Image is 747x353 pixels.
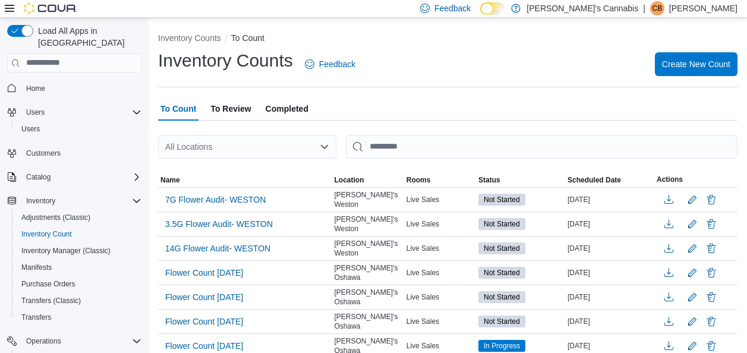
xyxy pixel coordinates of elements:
span: Not Started [484,243,520,254]
a: Purchase Orders [17,277,80,291]
a: Manifests [17,260,56,275]
span: Transfers (Classic) [17,294,141,308]
span: To Count [160,97,196,121]
span: [PERSON_NAME]'s Weston [335,239,402,258]
span: Rooms [406,175,431,185]
button: Inventory Counts [158,33,221,43]
button: Catalog [2,169,146,185]
input: This is a search bar. After typing your query, hit enter to filter the results lower in the page. [346,135,737,159]
span: Scheduled Date [568,175,621,185]
span: Transfers (Classic) [21,296,81,305]
span: Completed [266,97,308,121]
button: Inventory Count [12,226,146,242]
a: Customers [21,146,65,160]
span: Manifests [21,263,52,272]
button: Name [158,173,332,187]
span: [PERSON_NAME]'s Oshawa [335,312,402,331]
button: Home [2,80,146,97]
span: Adjustments (Classic) [21,213,90,222]
button: Customers [2,144,146,162]
span: Home [26,84,45,93]
span: Transfers [17,310,141,324]
button: Operations [2,333,146,349]
div: [DATE] [565,241,654,256]
a: Feedback [300,52,360,76]
button: Delete [704,339,718,353]
button: Edit count details [685,215,699,233]
button: Flower Count [DATE] [160,288,248,306]
span: Not Started [478,242,525,254]
div: [DATE] [565,217,654,231]
button: Manifests [12,259,146,276]
div: [DATE] [565,339,654,353]
button: Adjustments (Classic) [12,209,146,226]
button: Users [12,121,146,137]
a: Inventory Manager (Classic) [17,244,115,258]
input: Dark Mode [480,2,505,15]
button: Scheduled Date [565,173,654,187]
button: Users [21,105,49,119]
span: Load All Apps in [GEOGRAPHIC_DATA] [33,25,141,49]
div: Live Sales [404,217,476,231]
span: Status [478,175,500,185]
span: [PERSON_NAME]'s Weston [335,215,402,234]
span: Not Started [478,316,525,327]
a: Transfers [17,310,56,324]
span: Inventory [21,194,141,208]
span: Not Started [478,291,525,303]
span: Home [21,81,141,96]
button: Open list of options [320,142,329,152]
span: Purchase Orders [17,277,141,291]
span: Users [17,122,141,136]
button: Edit count details [685,191,699,209]
span: Not Started [484,267,520,278]
button: Flower Count [DATE] [160,264,248,282]
span: Location [335,175,364,185]
button: Transfers [12,309,146,326]
button: Delete [704,266,718,280]
span: 3.5G Flower Audit- WESTON [165,218,273,230]
a: Home [21,81,50,96]
div: Live Sales [404,241,476,256]
button: 3.5G Flower Audit- WESTON [160,215,278,233]
a: Adjustments (Classic) [17,210,95,225]
span: Flower Count [DATE] [165,316,243,327]
div: [DATE] [565,314,654,329]
span: [PERSON_NAME]'s Oshawa [335,288,402,307]
span: Customers [21,146,141,160]
span: Not Started [478,194,525,206]
span: Inventory [26,196,55,206]
button: Delete [704,290,718,304]
a: Users [17,122,45,136]
div: [DATE] [565,193,654,207]
a: Inventory Count [17,227,77,241]
span: Not Started [478,218,525,230]
span: Transfers [21,313,51,322]
span: Purchase Orders [21,279,75,289]
button: Status [476,173,565,187]
button: Transfers (Classic) [12,292,146,309]
span: Operations [21,334,141,348]
button: Edit count details [685,313,699,330]
span: Catalog [21,170,141,184]
button: Delete [704,193,718,207]
button: 7G Flower Audit- WESTON [160,191,270,209]
span: Not Started [478,267,525,279]
span: In Progress [478,340,525,352]
div: [DATE] [565,290,654,304]
button: Edit count details [685,264,699,282]
span: 14G Flower Audit- WESTON [165,242,270,254]
button: Delete [704,241,718,256]
div: Live Sales [404,193,476,207]
a: Transfers (Classic) [17,294,86,308]
button: Location [332,173,404,187]
span: Not Started [484,194,520,205]
p: [PERSON_NAME] [669,1,737,15]
span: Manifests [17,260,141,275]
div: Live Sales [404,290,476,304]
button: Delete [704,217,718,231]
span: 7G Flower Audit- WESTON [165,194,266,206]
button: To Count [231,33,264,43]
button: Delete [704,314,718,329]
